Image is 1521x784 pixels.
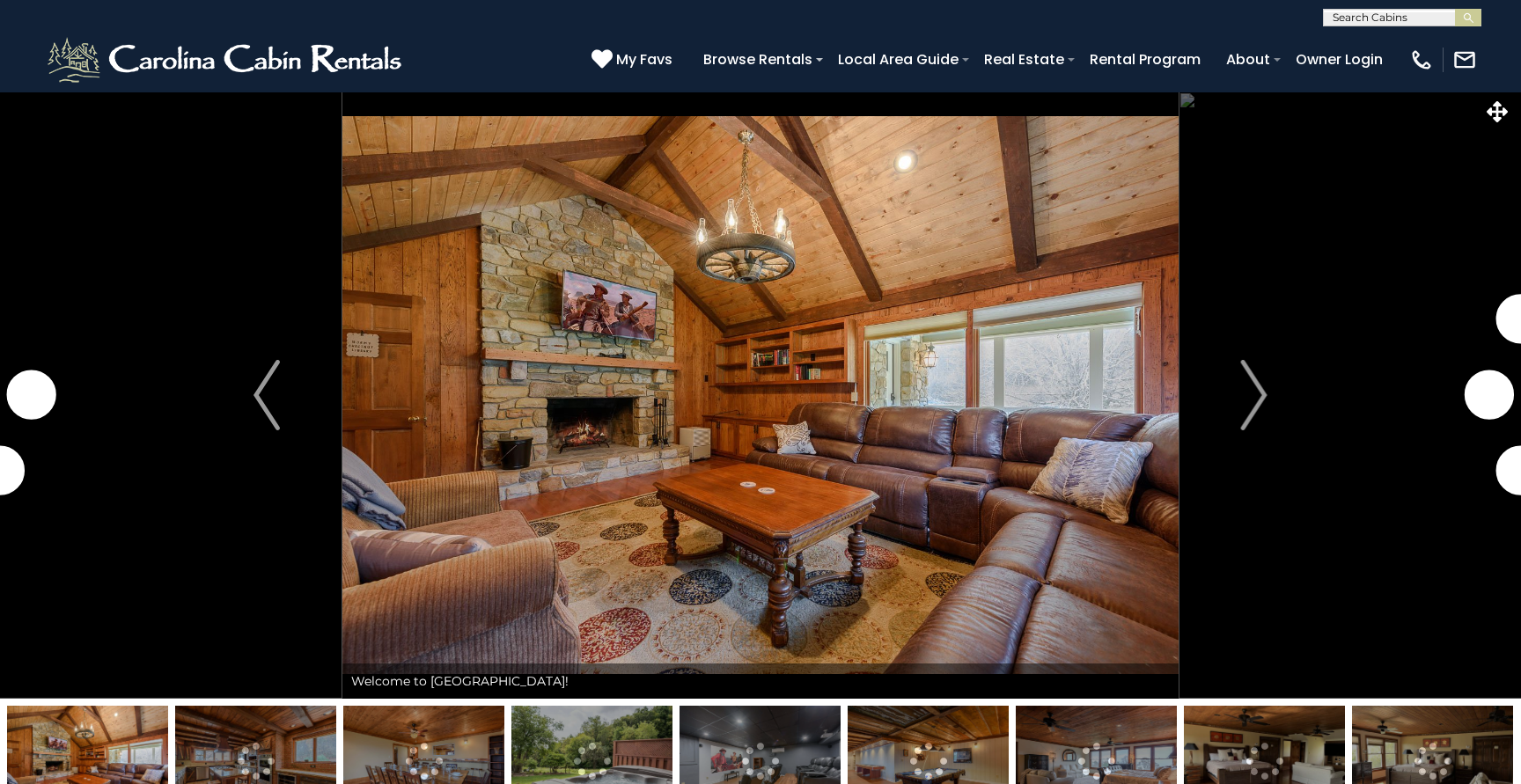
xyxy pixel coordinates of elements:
[829,44,967,75] a: Local Area Guide
[1217,44,1279,75] a: About
[975,44,1073,75] a: Real Estate
[694,44,821,75] a: Browse Rentals
[1287,44,1392,75] a: Owner Login
[616,48,672,70] span: My Favs
[1409,48,1434,72] img: phone-regular-white.png
[191,92,342,699] button: Previous
[591,48,677,71] a: My Favs
[1241,360,1267,430] img: arrow
[1179,92,1330,699] button: Next
[1452,48,1477,72] img: mail-regular-white.png
[253,360,280,430] img: arrow
[342,663,1179,699] div: Welcome to [GEOGRAPHIC_DATA]!
[1081,44,1209,75] a: Rental Program
[44,33,409,86] img: White-1-2.png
